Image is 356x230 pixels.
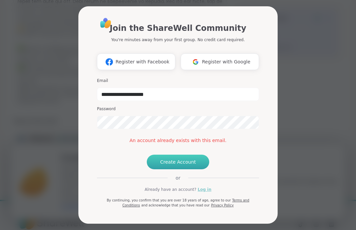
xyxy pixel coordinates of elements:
[141,203,210,207] span: and acknowledge that you have read our
[211,203,233,207] a: Privacy Policy
[168,175,188,181] span: or
[181,53,259,70] button: Register with Google
[98,16,113,31] img: ShareWell Logo
[122,198,249,207] a: Terms and Conditions
[97,53,175,70] button: Register with Facebook
[110,22,246,34] h1: Join the ShareWell Community
[116,58,169,65] span: Register with Facebook
[202,58,250,65] span: Register with Google
[160,159,196,165] span: Create Account
[107,198,231,202] span: By continuing, you confirm that you are over 18 years of age, agree to our
[111,37,245,43] p: You're minutes away from your first group. No credit card required.
[189,56,202,68] img: ShareWell Logomark
[97,106,259,112] h3: Password
[144,187,196,192] span: Already have an account?
[147,155,209,169] button: Create Account
[97,78,259,84] h3: Email
[97,137,259,144] div: An account already exists with this email.
[198,187,211,192] a: Log in
[103,56,116,68] img: ShareWell Logomark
